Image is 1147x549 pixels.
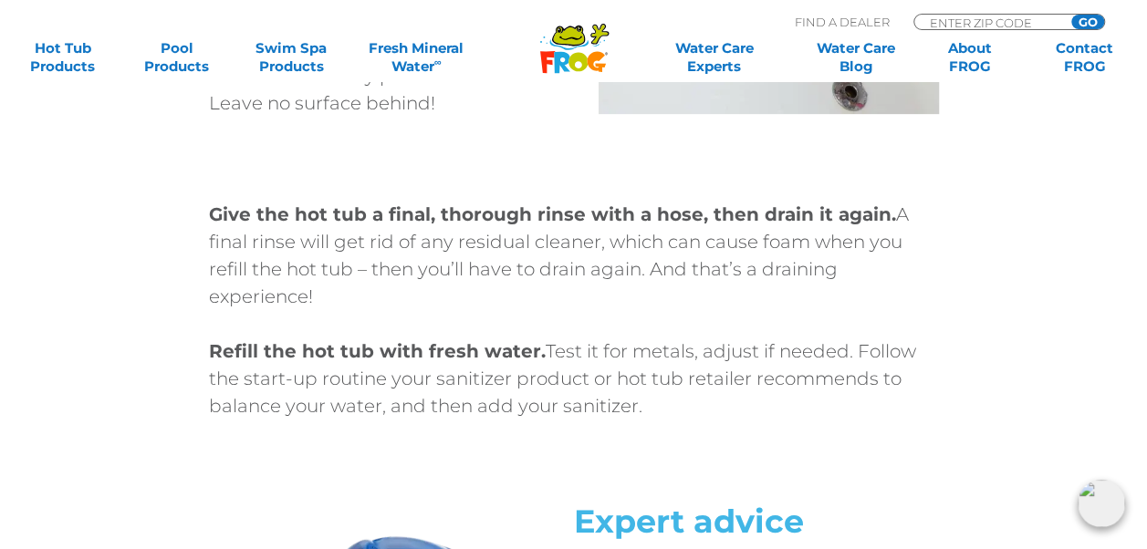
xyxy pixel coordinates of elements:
[18,39,107,76] a: Hot TubProducts
[132,39,221,76] a: PoolProducts
[1040,39,1129,76] a: ContactFROG
[795,14,890,30] p: Find A Dealer
[1071,15,1104,29] input: GO
[361,39,473,76] a: Fresh MineralWater∞
[209,203,896,225] strong: Give the hot tub a final, thorough rinse with a hose, then drain it again.
[434,56,442,68] sup: ∞
[925,39,1014,76] a: AboutFROG
[574,502,804,541] span: Expert advice
[209,340,546,362] strong: Refill the hot tub with fresh water.
[641,39,786,76] a: Water CareExperts
[246,39,335,76] a: Swim SpaProducts
[811,39,900,76] a: Water CareBlog
[1078,480,1125,527] img: openIcon
[209,201,939,310] p: A final rinse will get rid of any residual cleaner, which can cause foam when you refill the hot ...
[928,15,1051,30] input: Zip Code Form
[209,337,939,420] p: Test it for metals, adjust if needed. Follow the start-up routine your sanitizer product or hot t...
